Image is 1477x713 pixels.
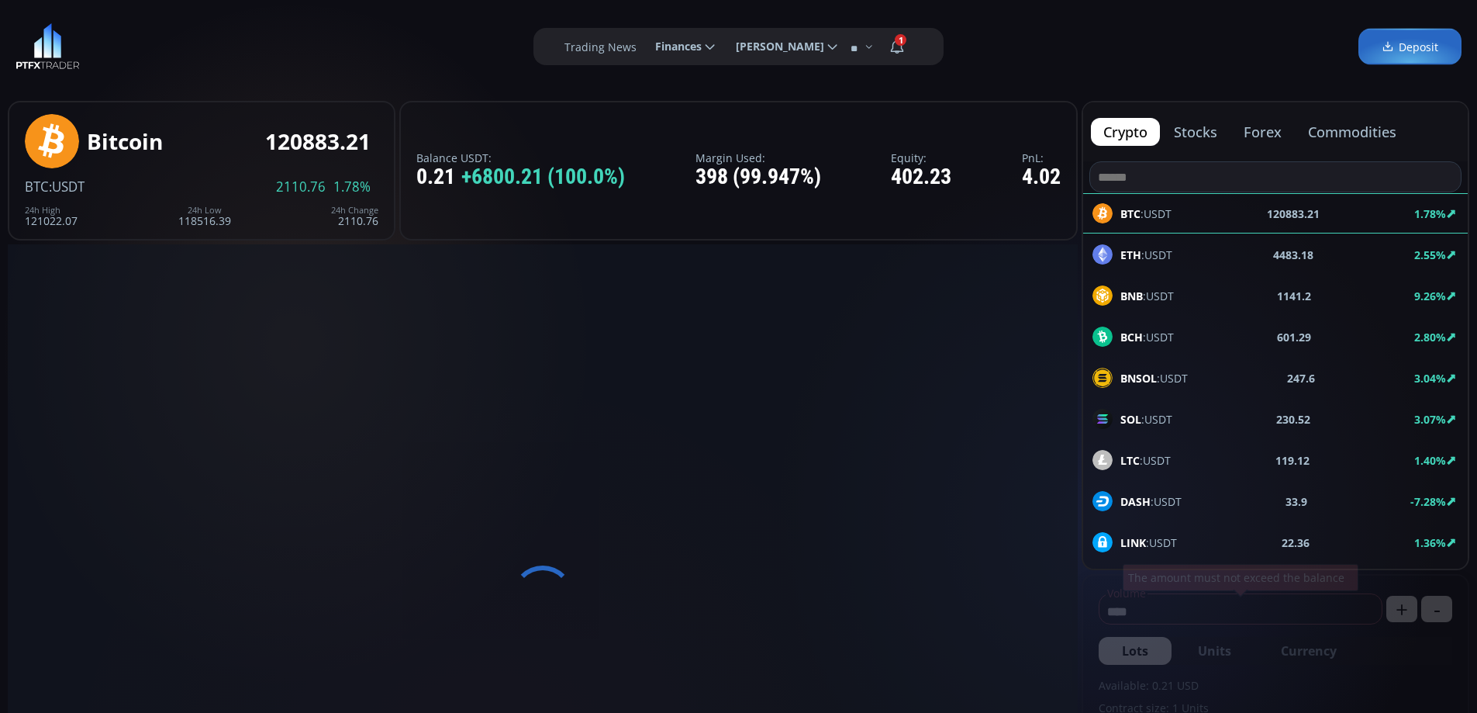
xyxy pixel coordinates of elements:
label: Balance USDT: [416,152,625,164]
b: LTC [1120,453,1140,468]
button: stocks [1161,118,1230,146]
b: 601.29 [1277,329,1311,345]
span: :USDT [49,178,85,196]
span: :USDT [1120,411,1172,427]
span: :USDT [1120,535,1177,551]
div: 121022.07 [25,206,78,227]
b: BNB [1120,289,1143,303]
button: forex [1231,118,1294,146]
span: 1.78% [333,180,371,194]
label: Equity: [891,152,951,164]
div: 398 (99.947%) [695,165,821,189]
div: Bitcoin [87,130,163,154]
b: DASH [1120,494,1151,509]
span: :USDT [1120,493,1182,510]
span: :USDT [1120,329,1174,345]
b: 9.26% [1414,289,1446,303]
b: ETH [1120,247,1141,262]
b: BNSOL [1120,371,1157,386]
button: crypto [1091,118,1160,146]
b: 22.36 [1282,535,1310,551]
label: Margin Used: [695,152,821,164]
span: 2110.76 [276,180,326,194]
b: SOL [1120,412,1141,427]
div: 118516.39 [178,206,231,227]
span: 1 [895,34,906,46]
b: 1.36% [1414,535,1446,550]
b: 3.04% [1414,371,1446,386]
span: :USDT [1120,247,1172,263]
div: 2110.76 [331,206,378,227]
div: 120883.21 [265,130,371,154]
span: BTC [25,178,49,196]
b: 4483.18 [1273,247,1313,263]
div: 402.23 [891,165,951,189]
div: 24h High [25,206,78,215]
span: :USDT [1120,452,1171,469]
b: 2.80% [1414,330,1446,344]
img: LOGO [16,23,80,70]
span: :USDT [1120,370,1188,386]
b: 247.6 [1287,370,1315,386]
label: Trading News [564,39,637,55]
span: [PERSON_NAME] [725,31,824,62]
span: +6800.21 (100.0%) [461,165,625,189]
b: 119.12 [1275,452,1310,469]
b: 1.40% [1414,453,1446,468]
a: Deposit [1358,29,1461,65]
div: 4.02 [1022,165,1061,189]
b: 33.9 [1285,493,1307,510]
b: LINK [1120,535,1146,550]
b: 3.07% [1414,412,1446,427]
div: 0.21 [416,165,625,189]
b: 2.55% [1414,247,1446,262]
b: 1141.2 [1277,288,1311,304]
span: :USDT [1120,288,1174,304]
span: Deposit [1382,39,1438,55]
div: 24h Change [331,206,378,215]
span: Finances [644,31,702,62]
label: PnL: [1022,152,1061,164]
b: -7.28% [1410,494,1446,509]
b: BCH [1120,330,1143,344]
button: commodities [1296,118,1409,146]
div: 24h Low [178,206,231,215]
b: 230.52 [1276,411,1310,427]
